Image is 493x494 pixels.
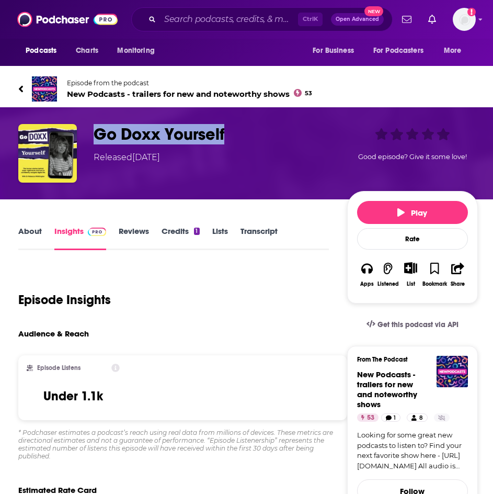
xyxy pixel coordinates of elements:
[467,8,476,16] svg: Add a profile image
[422,255,448,294] button: Bookmark
[357,430,468,471] a: Looking for some great new podcasts to listen to? Find your next favorite show here - [URL][DOMAI...
[313,43,354,58] span: For Business
[117,43,154,58] span: Monitoring
[18,76,478,102] a: New Podcasts - trailers for new and noteworthy showsEpisode from the podcastNew Podcasts - traile...
[360,281,374,287] div: Apps
[399,255,422,294] div: Show More ButtonList
[357,413,379,422] a: 53
[407,413,427,422] a: 8
[331,13,384,26] button: Open AdvancedNew
[366,41,439,61] button: open menu
[32,76,57,102] img: New Podcasts - trailers for new and noteworthy shows
[67,89,312,99] span: New Podcasts - trailers for new and noteworthy shows
[67,79,312,87] span: Episode from the podcast
[377,281,399,287] div: Listened
[94,124,343,144] h3: Go Doxx Yourself
[377,255,399,294] button: Listened
[88,228,106,236] img: Podchaser Pro
[305,91,312,96] span: 53
[437,356,468,387] img: New Podcasts - trailers for new and noteworthy shows
[298,13,323,26] span: Ctrl K
[451,281,465,287] div: Share
[26,43,56,58] span: Podcasts
[453,8,476,31] span: Logged in as headlandconsultancy
[305,41,367,61] button: open menu
[448,255,467,294] button: Share
[357,255,377,294] button: Apps
[397,208,427,218] span: Play
[419,413,423,423] span: 8
[54,226,106,250] a: InsightsPodchaser Pro
[437,41,475,61] button: open menu
[357,369,417,409] a: New Podcasts - trailers for new and noteworthy shows
[422,281,447,287] div: Bookmark
[358,153,467,161] span: Good episode? Give it some love!
[18,41,70,61] button: open menu
[110,41,168,61] button: open menu
[357,228,468,250] div: Rate
[407,280,415,287] div: List
[453,8,476,31] img: User Profile
[367,413,374,423] span: 53
[18,124,77,183] img: Go Doxx Yourself
[373,43,423,58] span: For Podcasters
[69,41,105,61] a: Charts
[357,201,468,224] button: Play
[336,17,379,22] span: Open Advanced
[358,312,467,338] a: Get this podcast via API
[76,43,98,58] span: Charts
[160,11,298,28] input: Search podcasts, credits, & more...
[194,228,199,235] div: 1
[444,43,462,58] span: More
[43,388,103,404] h3: Under 1.1k
[18,329,89,339] h3: Audience & Reach
[394,413,396,423] span: 1
[212,226,228,250] a: Lists
[377,320,458,329] span: Get this podcast via API
[400,262,421,274] button: Show More Button
[119,226,149,250] a: Reviews
[453,8,476,31] button: Show profile menu
[18,226,42,250] a: About
[18,429,347,460] div: * Podchaser estimates a podcast’s reach using real data from millions of devices. These metrics a...
[424,10,440,28] a: Show notifications dropdown
[364,6,383,16] span: New
[162,226,199,250] a: Credits1
[357,356,460,363] h3: From The Podcast
[37,364,81,372] h2: Episode Listens
[240,226,278,250] a: Transcript
[94,151,160,164] div: Released [DATE]
[18,292,111,308] h1: Episode Insights
[398,10,416,28] a: Show notifications dropdown
[17,9,118,29] img: Podchaser - Follow, Share and Rate Podcasts
[381,413,401,422] a: 1
[131,7,393,31] div: Search podcasts, credits, & more...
